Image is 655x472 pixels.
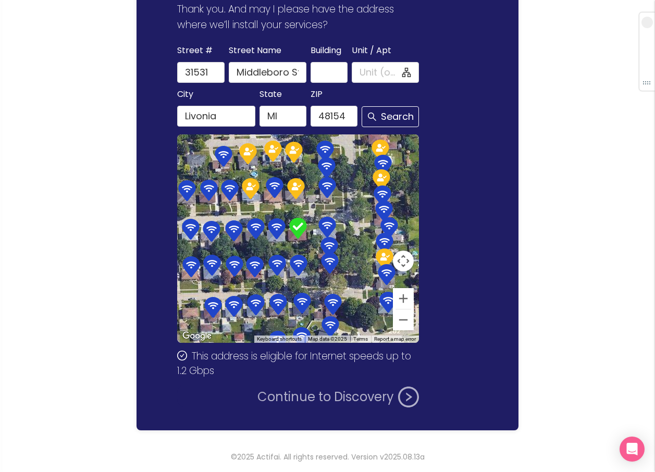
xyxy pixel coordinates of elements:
input: Unit (optional) [360,65,400,80]
input: 31531 [177,62,224,83]
span: State [259,87,282,102]
span: City [177,87,193,102]
input: 48154 [311,106,357,127]
p: Thank you. And may I please have the address where we’ll install your services? [177,2,423,33]
span: apartment [402,68,411,77]
span: check-circle [177,351,187,361]
a: Open this area in Google Maps (opens a new window) [180,329,214,343]
button: Search [362,106,419,127]
input: MI [259,106,306,127]
span: Unit / Apt [352,43,391,58]
span: ZIP [311,87,323,102]
button: Zoom out [393,309,414,330]
span: Map data ©2025 [308,336,347,342]
a: Report a map error [374,336,416,342]
div: Open Intercom Messenger [620,437,645,462]
img: Google [180,329,214,343]
input: Middleboro St [229,62,306,83]
button: Zoom in [393,288,414,309]
button: Keyboard shortcuts [257,336,302,343]
button: Map camera controls [393,251,414,271]
span: This address is eligible for Internet speeds up to 1.2 Gbps [177,349,411,378]
button: Continue to Discovery [257,387,419,407]
span: Street # [177,43,213,58]
span: Building [311,43,341,58]
span: Street Name [229,43,281,58]
a: Terms (opens in new tab) [353,336,368,342]
input: Livonia [177,106,255,127]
